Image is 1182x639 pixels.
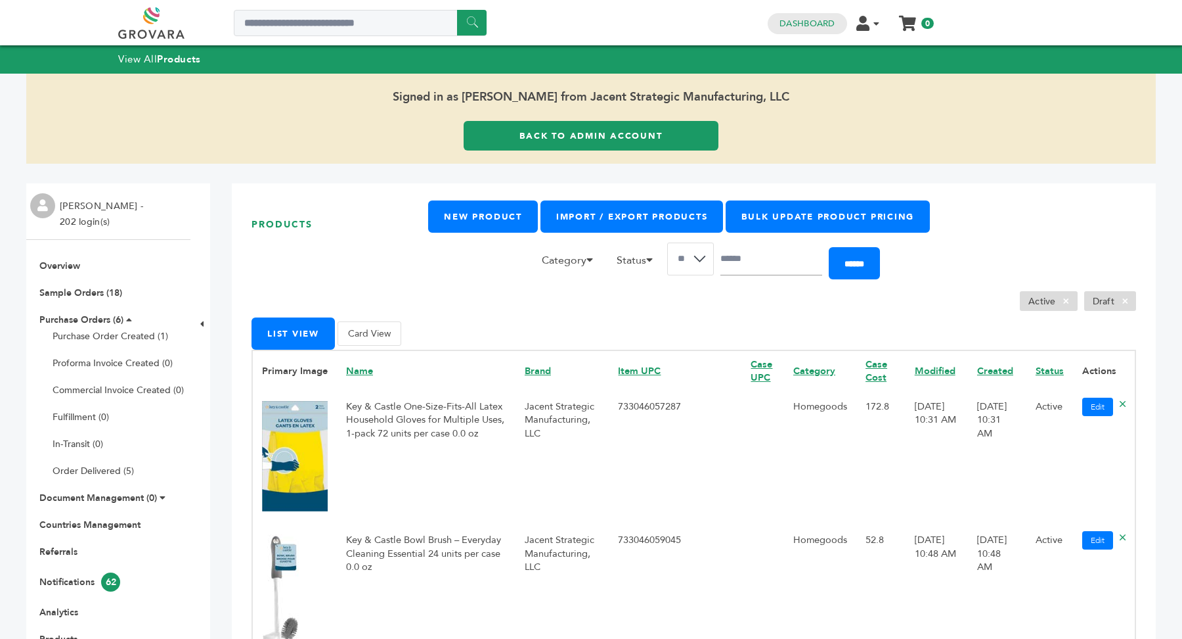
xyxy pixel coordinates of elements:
a: Modified [915,364,955,377]
a: Proforma Invoice Created (0) [53,357,173,369]
span: 62 [101,573,120,592]
button: List View [252,318,335,350]
a: Brand [525,364,551,377]
input: Search [720,243,822,275]
td: Jacent Strategic Manufacturing, LLC [515,391,609,525]
a: Case UPC [751,358,772,384]
a: Countries Management [39,519,141,531]
a: Overview [39,260,80,272]
a: Status [1036,364,1064,377]
td: [DATE] 10:31 AM [968,391,1026,525]
a: Created [977,364,1013,377]
a: Category [793,364,835,377]
td: Active [1026,391,1073,525]
a: Purchase Order Created (1) [53,330,168,343]
a: Commercial Invoice Created (0) [53,384,184,396]
a: Import / Export Products [540,201,723,233]
strong: Products [157,53,200,66]
img: No Image [262,401,328,511]
a: Purchase Orders (6) [39,314,123,326]
a: Referrals [39,546,77,558]
a: My Cart [900,12,915,26]
a: Bulk Update Product Pricing [726,201,930,233]
button: Card View [338,321,401,346]
span: × [1055,293,1077,309]
a: View AllProducts [118,53,201,66]
a: Dashboard [779,18,835,30]
h1: Products [252,201,428,248]
li: Draft [1084,291,1136,311]
a: New Product [428,201,537,233]
a: Notifications62 [39,576,120,588]
a: Back to Admin Account [464,121,718,151]
li: Status [610,252,667,275]
a: Edit [1082,531,1113,550]
th: Primary Image [252,350,337,391]
td: Homegoods [784,391,856,525]
a: In-Transit (0) [53,438,103,450]
td: 172.8 [856,391,906,525]
td: Key & Castle One-Size-Fits-All Latex Household Gloves for Multiple Uses, 1-pack 72 units per case... [337,391,515,525]
a: Analytics [39,606,78,619]
a: Case Cost [865,358,887,384]
a: Fulfillment (0) [53,411,109,423]
li: Category [535,252,607,275]
a: Sample Orders (18) [39,287,122,299]
a: Document Management (0) [39,492,157,504]
a: Order Delivered (5) [53,465,134,477]
input: Search a product or brand... [234,10,487,36]
span: Signed in as [PERSON_NAME] from Jacent Strategic Manufacturing, LLC [26,74,1156,121]
td: 733046057287 [609,391,741,525]
li: Active [1020,291,1078,311]
span: × [1114,293,1136,309]
img: profile.png [30,193,55,218]
a: Name [346,364,373,377]
li: [PERSON_NAME] - 202 login(s) [60,199,146,230]
th: Actions [1073,350,1135,391]
a: Item UPC [618,364,661,377]
a: Edit [1082,398,1113,416]
td: [DATE] 10:31 AM [906,391,968,525]
span: 0 [921,18,934,29]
